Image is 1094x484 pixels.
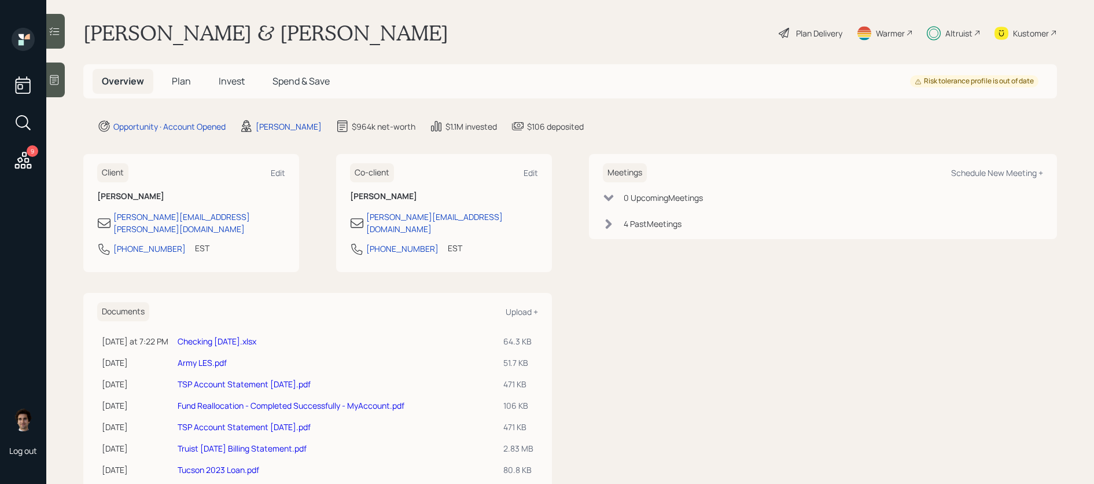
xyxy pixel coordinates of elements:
div: Edit [271,167,285,178]
div: Warmer [876,27,905,39]
div: Edit [524,167,538,178]
div: [PERSON_NAME][EMAIL_ADDRESS][PERSON_NAME][DOMAIN_NAME] [113,211,285,235]
div: Log out [9,445,37,456]
div: EST [195,242,209,254]
div: [DATE] [102,464,168,476]
span: Spend & Save [272,75,330,87]
div: [DATE] at 7:22 PM [102,335,168,347]
div: [DATE] [102,421,168,433]
div: Plan Delivery [796,27,842,39]
div: [DATE] [102,442,168,454]
span: Overview [102,75,144,87]
div: [PHONE_NUMBER] [113,243,186,255]
a: Checking [DATE].xlsx [178,336,256,347]
div: 80.8 KB [503,464,533,476]
div: EST [448,242,462,254]
div: 2.83 MB [503,442,533,454]
div: [DATE] [102,357,168,369]
div: 471 KB [503,421,533,433]
div: 4 Past Meeting s [624,218,682,230]
div: [PERSON_NAME][EMAIL_ADDRESS][DOMAIN_NAME] [366,211,538,235]
div: $106 deposited [527,120,584,133]
div: Opportunity · Account Opened [113,120,226,133]
div: [DATE] [102,378,168,390]
a: TSP Account Statement [DATE].pdf [178,421,311,432]
span: Plan [172,75,191,87]
div: [PHONE_NUMBER] [366,243,439,255]
h1: [PERSON_NAME] & [PERSON_NAME] [83,20,448,46]
h6: Client [97,163,128,182]
div: 106 KB [503,399,533,412]
a: Army LES.pdf [178,357,227,368]
div: 471 KB [503,378,533,390]
div: Upload + [506,306,538,317]
h6: [PERSON_NAME] [97,192,285,201]
div: $964k net-worth [352,120,415,133]
div: [DATE] [102,399,168,412]
div: Kustomer [1013,27,1049,39]
div: Risk tolerance profile is out of date [915,76,1034,86]
h6: [PERSON_NAME] [350,192,538,201]
img: harrison-schaefer-headshot-2.png [12,408,35,431]
a: Truist [DATE] Billing Statement.pdf [178,443,307,454]
div: 64.3 KB [503,335,533,347]
h6: Meetings [603,163,647,182]
div: 0 Upcoming Meeting s [624,192,703,204]
div: 51.7 KB [503,357,533,369]
span: Invest [219,75,245,87]
div: 9 [27,145,38,157]
div: [PERSON_NAME] [256,120,322,133]
div: $1.1M invested [445,120,497,133]
h6: Documents [97,302,149,321]
a: TSP Account Statement [DATE].pdf [178,379,311,390]
a: Tucson 2023 Loan.pdf [178,464,259,475]
div: Schedule New Meeting + [951,167,1043,178]
div: Altruist [945,27,973,39]
a: Fund Reallocation - Completed Successfully - MyAccount.pdf [178,400,404,411]
h6: Co-client [350,163,394,182]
